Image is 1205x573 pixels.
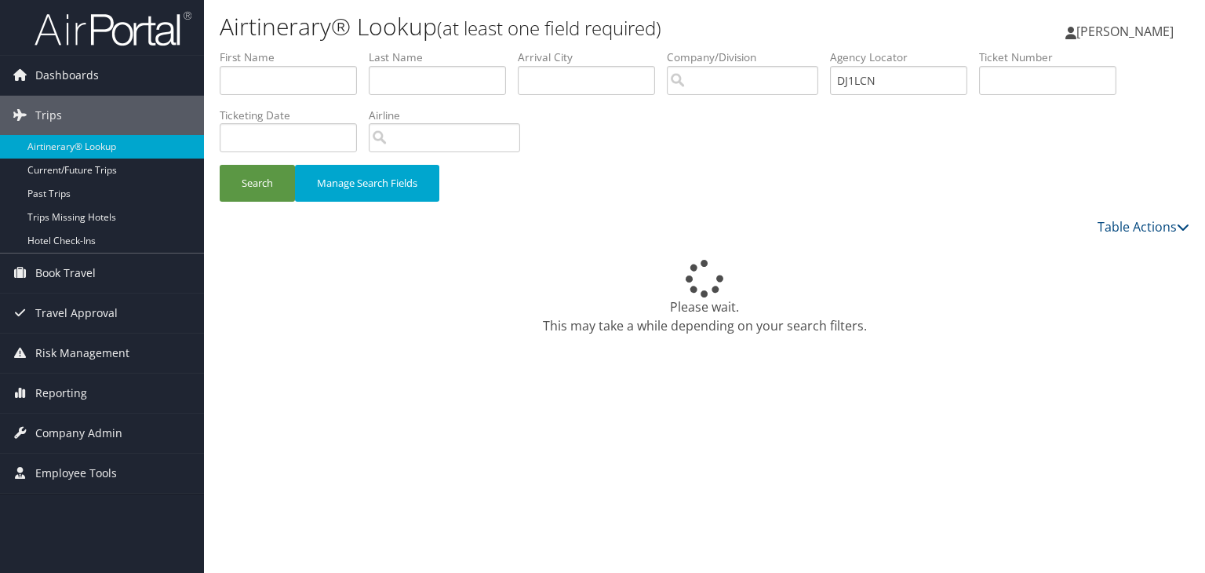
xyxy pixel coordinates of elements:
[220,49,369,65] label: First Name
[518,49,667,65] label: Arrival City
[35,374,87,413] span: Reporting
[35,10,191,47] img: airportal-logo.png
[830,49,979,65] label: Agency Locator
[369,49,518,65] label: Last Name
[220,10,866,43] h1: Airtinerary® Lookup
[437,15,661,41] small: (at least one field required)
[35,414,122,453] span: Company Admin
[35,454,117,493] span: Employee Tools
[35,254,96,293] span: Book Travel
[979,49,1128,65] label: Ticket Number
[35,56,99,95] span: Dashboards
[220,165,295,202] button: Search
[1098,218,1189,235] a: Table Actions
[35,96,62,135] span: Trips
[369,108,532,123] label: Airline
[220,260,1189,335] div: Please wait. This may take a while depending on your search filters.
[1076,23,1174,40] span: [PERSON_NAME]
[667,49,830,65] label: Company/Division
[295,165,439,202] button: Manage Search Fields
[35,334,129,373] span: Risk Management
[35,294,118,333] span: Travel Approval
[220,108,369,123] label: Ticketing Date
[1065,8,1189,55] a: [PERSON_NAME]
